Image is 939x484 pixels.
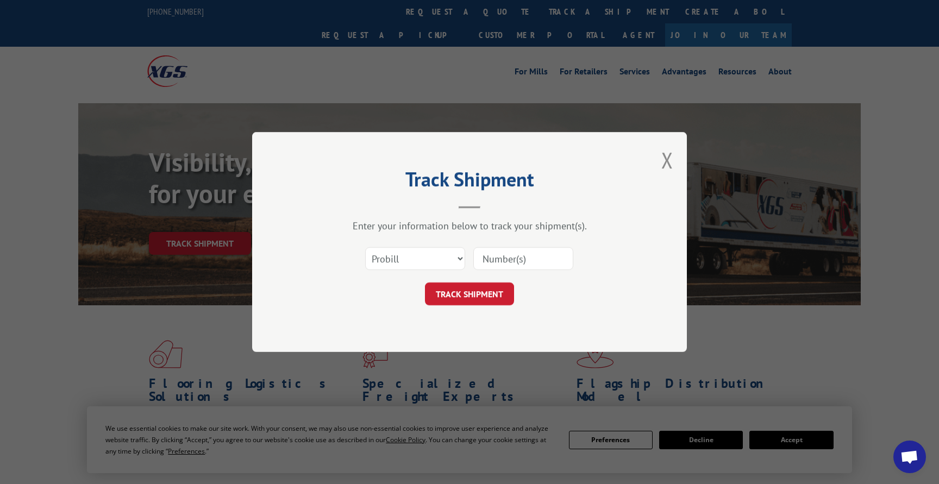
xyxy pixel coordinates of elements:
h2: Track Shipment [306,172,633,192]
button: Close modal [661,146,673,174]
button: TRACK SHIPMENT [425,282,514,305]
input: Number(s) [473,247,573,270]
a: Open chat [893,441,926,473]
div: Enter your information below to track your shipment(s). [306,219,633,232]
